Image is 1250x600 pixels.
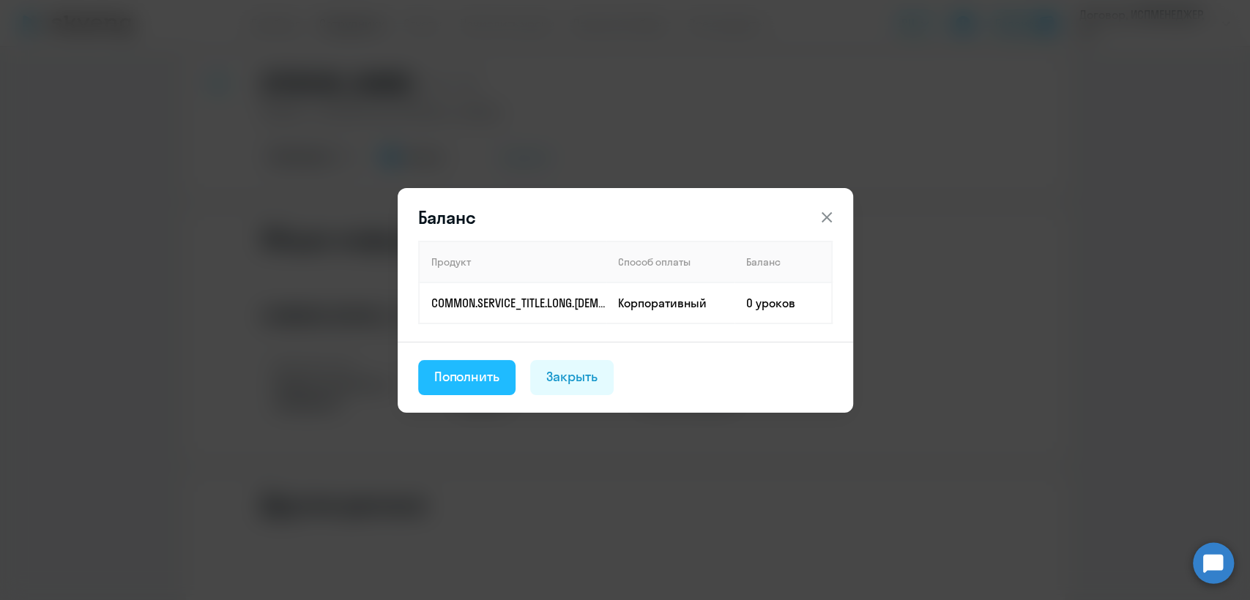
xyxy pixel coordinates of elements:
[734,282,832,323] td: 0 уроков
[530,360,614,395] button: Закрыть
[434,367,500,386] div: Пополнить
[419,241,606,282] th: Продукт
[398,206,853,229] header: Баланс
[606,282,734,323] td: Корпоративный
[734,241,832,282] th: Баланс
[606,241,734,282] th: Способ оплаты
[546,367,598,386] div: Закрыть
[418,360,516,395] button: Пополнить
[431,295,606,311] p: COMMON.SERVICE_TITLE.LONG.[DEMOGRAPHIC_DATA]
